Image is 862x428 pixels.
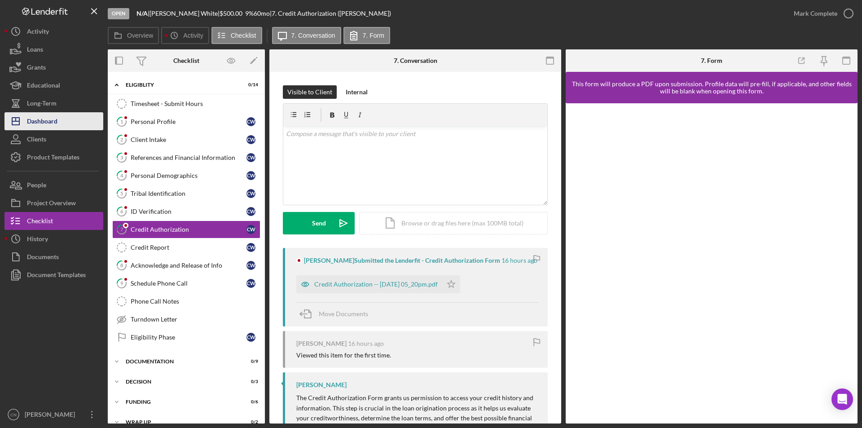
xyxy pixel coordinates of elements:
tspan: 3 [120,154,123,160]
button: Mark Complete [785,4,858,22]
button: Move Documents [296,303,377,325]
div: Personal Demographics [131,172,246,179]
div: Credit Report [131,244,246,251]
div: 0 / 14 [242,82,258,88]
div: [PERSON_NAME] [296,381,347,388]
a: 8Acknowledge and Release of InfoCW [112,256,260,274]
div: Send [312,212,326,234]
tspan: 9 [120,280,123,286]
b: N/A [136,9,148,17]
time: 2025-08-20 21:20 [348,340,384,347]
div: Decision [126,379,236,384]
div: [PERSON_NAME] [296,340,347,347]
div: Turndown Letter [131,316,260,323]
div: References and Financial Information [131,154,246,161]
div: Open [108,8,129,19]
div: Personal Profile [131,118,246,125]
iframe: Lenderfit form [575,112,849,415]
div: | [136,10,150,17]
a: 6ID VerificationCW [112,203,260,221]
div: This form will produce a PDF upon submission. Profile data will pre-fill, if applicable, and othe... [570,80,853,95]
div: | 7. Credit Authorization ([PERSON_NAME]) [270,10,391,17]
div: Credit Authorization [131,226,246,233]
a: 3References and Financial InformationCW [112,149,260,167]
a: 2Client IntakeCW [112,131,260,149]
div: Timesheet - Submit Hours [131,100,260,107]
span: Move Documents [319,310,368,318]
button: Checklist [211,27,262,44]
tspan: 7 [120,226,123,232]
div: C W [246,333,255,342]
div: Eligibility Phase [131,334,246,341]
a: 1Personal ProfileCW [112,113,260,131]
div: Checklist [173,57,199,64]
div: C W [246,171,255,180]
a: Timesheet - Submit Hours [112,95,260,113]
div: C W [246,207,255,216]
a: Credit ReportCW [112,238,260,256]
div: 7. Form [701,57,722,64]
div: Documentation [126,359,236,364]
div: C W [246,243,255,252]
div: Tribal Identification [131,190,246,197]
div: ID Verification [131,208,246,215]
label: 7. Conversation [291,32,335,39]
div: Client Intake [131,136,246,143]
div: 0 / 6 [242,399,258,405]
div: 0 / 2 [242,419,258,425]
div: Eligiblity [126,82,236,88]
div: C W [246,135,255,144]
button: 7. Conversation [272,27,341,44]
time: 2025-08-20 21:20 [501,257,537,264]
tspan: 8 [120,262,123,268]
div: $500.00 [220,10,245,17]
tspan: 1 [120,119,123,124]
tspan: 2 [120,137,123,142]
tspan: 5 [120,190,123,196]
button: Send [283,212,355,234]
div: C W [246,225,255,234]
label: Overview [127,32,153,39]
div: Mark Complete [794,4,837,22]
button: Overview [108,27,159,44]
div: 0 / 9 [242,359,258,364]
div: C W [246,117,255,126]
div: Wrap up [126,419,236,425]
tspan: 6 [120,208,123,214]
div: C W [246,153,255,162]
div: C W [246,189,255,198]
div: Open Intercom Messenger [831,388,853,410]
button: Internal [341,85,372,99]
div: Schedule Phone Call [131,280,246,287]
button: Visible to Client [283,85,337,99]
a: Eligibility PhaseCW [112,328,260,346]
